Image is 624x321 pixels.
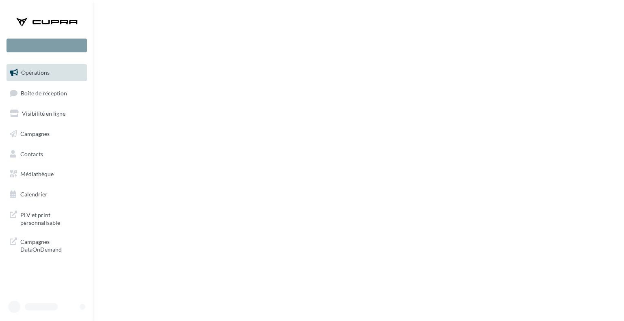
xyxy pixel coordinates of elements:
a: Calendrier [5,186,89,203]
span: Opérations [21,69,50,76]
a: Contacts [5,146,89,163]
span: Visibilité en ligne [22,110,65,117]
span: PLV et print personnalisable [20,209,84,227]
a: Boîte de réception [5,84,89,102]
a: Campagnes [5,125,89,142]
span: Campagnes [20,130,50,137]
span: Médiathèque [20,170,54,177]
span: Contacts [20,150,43,157]
a: Médiathèque [5,166,89,183]
div: Nouvelle campagne [6,39,87,52]
span: Calendrier [20,191,48,198]
span: Campagnes DataOnDemand [20,236,84,254]
span: Boîte de réception [21,89,67,96]
a: PLV et print personnalisable [5,206,89,230]
a: Visibilité en ligne [5,105,89,122]
a: Opérations [5,64,89,81]
a: Campagnes DataOnDemand [5,233,89,257]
